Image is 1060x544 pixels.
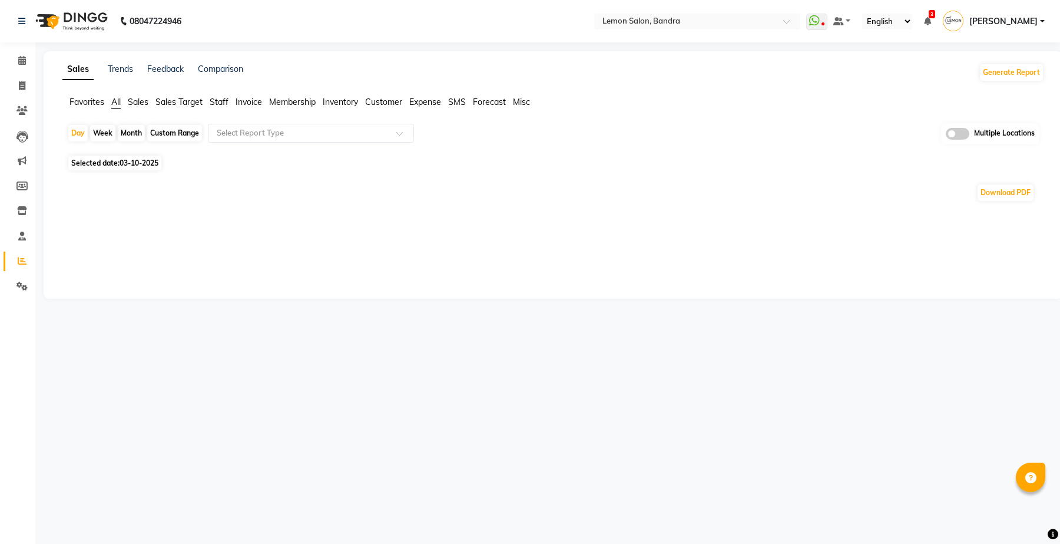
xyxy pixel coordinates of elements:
[111,97,121,107] span: All
[969,15,1038,28] span: [PERSON_NAME]
[198,64,243,74] a: Comparison
[118,125,145,141] div: Month
[147,125,202,141] div: Custom Range
[323,97,358,107] span: Inventory
[68,156,161,170] span: Selected date:
[974,128,1035,140] span: Multiple Locations
[929,10,935,18] span: 3
[90,125,115,141] div: Week
[130,5,181,38] b: 08047224946
[236,97,262,107] span: Invoice
[30,5,111,38] img: logo
[62,59,94,80] a: Sales
[409,97,441,107] span: Expense
[120,159,158,167] span: 03-10-2025
[978,184,1033,201] button: Download PDF
[980,64,1043,81] button: Generate Report
[147,64,184,74] a: Feedback
[69,97,104,107] span: Favorites
[108,64,133,74] a: Trends
[68,125,88,141] div: Day
[473,97,506,107] span: Forecast
[943,11,963,31] img: Farheen Ansari
[210,97,228,107] span: Staff
[269,97,316,107] span: Membership
[365,97,402,107] span: Customer
[448,97,466,107] span: SMS
[513,97,530,107] span: Misc
[155,97,203,107] span: Sales Target
[924,16,931,27] a: 3
[128,97,148,107] span: Sales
